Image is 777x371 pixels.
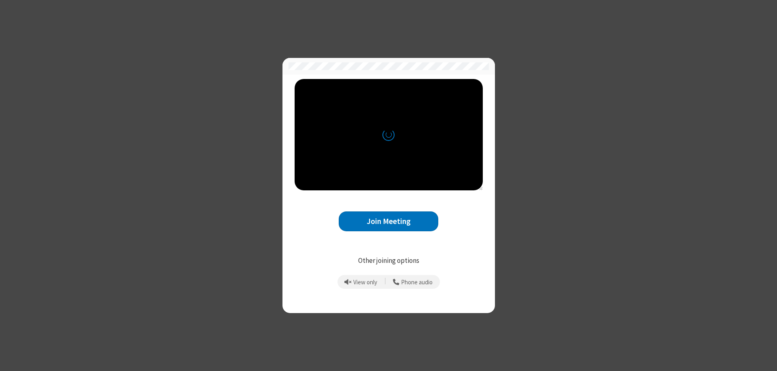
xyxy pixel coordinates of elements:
span: View only [353,279,377,286]
span: | [384,276,386,288]
button: Prevent echo when there is already an active mic and speaker in the room. [342,275,380,289]
p: Other joining options [295,256,483,266]
span: Phone audio [401,279,433,286]
button: Use your phone for mic and speaker while you view the meeting on this device. [390,275,436,289]
button: Join Meeting [339,211,438,231]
